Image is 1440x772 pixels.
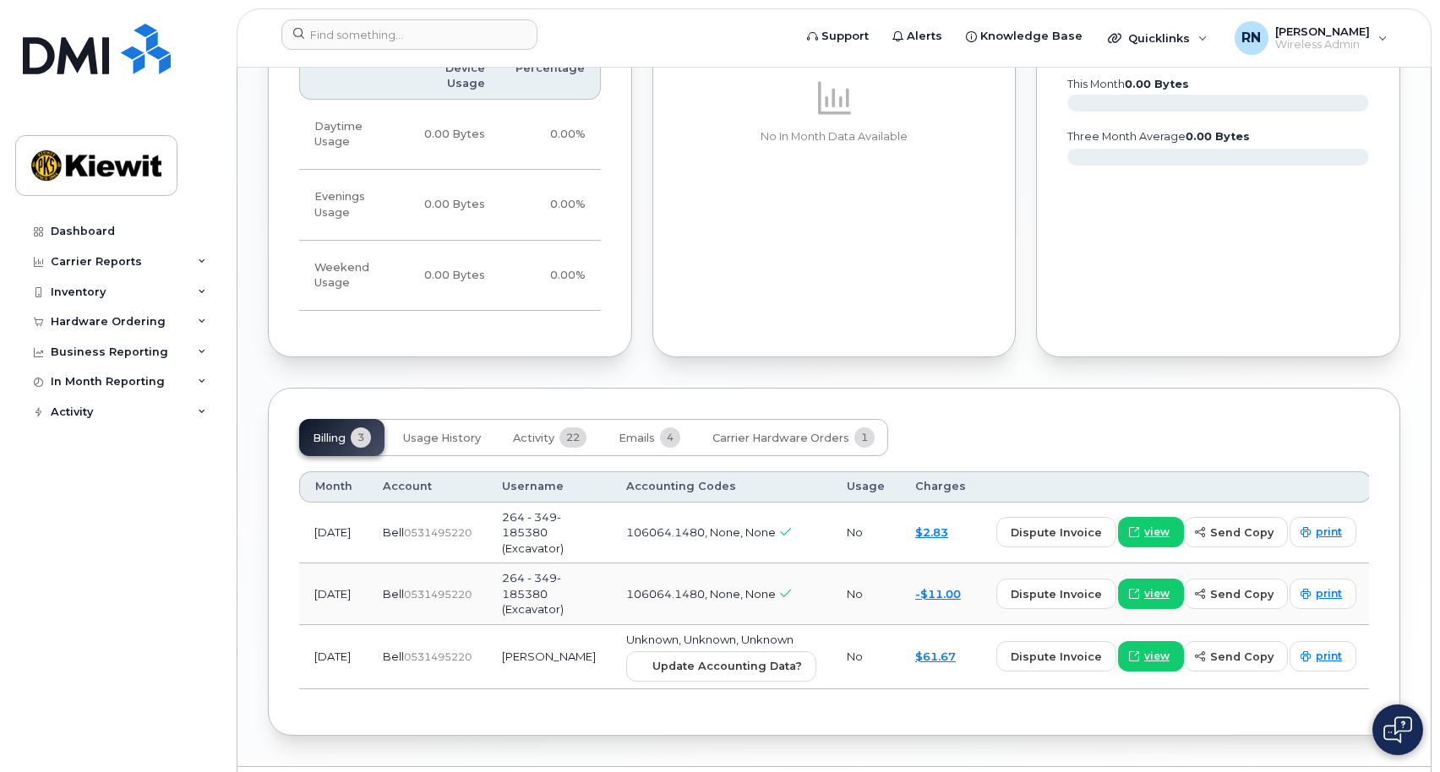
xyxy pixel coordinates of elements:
[1118,517,1184,547] a: view
[1316,649,1342,664] span: print
[299,241,406,312] td: Weekend Usage
[1275,38,1370,52] span: Wireless Admin
[1241,28,1261,48] span: RN
[1128,31,1190,45] span: Quicklinks
[915,587,961,601] a: -$11.00
[996,517,1116,547] button: dispute invoice
[299,625,368,689] td: [DATE]
[281,19,537,50] input: Find something...
[299,241,601,312] tr: Friday from 6:00pm to Monday 8:00am
[854,427,875,448] span: 1
[1316,525,1342,540] span: print
[1184,641,1288,671] button: send copy
[1275,24,1370,38] span: [PERSON_NAME]
[406,170,500,241] td: 0.00 Bytes
[832,471,900,502] th: Usage
[980,28,1083,45] span: Knowledge Base
[487,625,611,689] td: [PERSON_NAME]
[795,19,881,53] a: Support
[684,129,985,144] p: No In Month Data Available
[299,471,368,502] th: Month
[299,170,601,241] tr: Weekdays from 6:00pm to 8:00am
[368,471,487,502] th: Account
[611,471,832,502] th: Accounting Codes
[881,19,954,53] a: Alerts
[619,432,655,445] span: Emails
[900,471,981,502] th: Charges
[626,525,776,539] span: 106064.1480, None, None
[487,503,611,564] td: 264 - 349-185380 (Excavator)
[1096,21,1219,55] div: Quicklinks
[500,100,601,171] td: 0.00%
[1184,579,1288,609] button: send copy
[915,650,956,663] a: $61.67
[487,471,611,502] th: Username
[832,503,900,564] td: No
[299,170,406,241] td: Evenings Usage
[1210,586,1274,602] span: send copy
[1118,579,1184,609] a: view
[1383,716,1412,743] img: Open chat
[383,650,404,663] span: Bell
[1184,517,1288,547] button: send copy
[626,587,776,601] span: 106064.1480, None, None
[500,241,601,312] td: 0.00%
[1011,525,1102,541] span: dispute invoice
[513,432,554,445] span: Activity
[626,651,816,682] button: Update Accounting Data?
[559,427,586,448] span: 22
[1290,579,1356,609] a: print
[1223,21,1399,55] div: Robert Navalta
[403,432,481,445] span: Usage History
[299,100,406,171] td: Daytime Usage
[915,525,948,539] a: $2.83
[404,526,472,539] span: 0531495220
[996,579,1116,609] button: dispute invoice
[1011,586,1102,602] span: dispute invoice
[996,641,1116,671] button: dispute invoice
[954,19,1094,53] a: Knowledge Base
[1186,130,1250,143] tspan: 0.00 Bytes
[406,241,500,312] td: 0.00 Bytes
[500,170,601,241] td: 0.00%
[832,563,900,625] td: No
[1210,525,1274,541] span: send copy
[1011,649,1102,665] span: dispute invoice
[404,588,472,601] span: 0531495220
[406,53,500,100] th: Device Usage
[383,525,404,539] span: Bell
[1290,517,1356,547] a: print
[1144,649,1170,664] span: view
[406,100,500,171] td: 0.00 Bytes
[404,650,472,663] span: 0531495220
[832,625,900,689] td: No
[1144,525,1170,540] span: view
[1066,130,1250,143] text: three month average
[712,432,849,445] span: Carrier Hardware Orders
[652,658,802,674] span: Update Accounting Data?
[1210,649,1274,665] span: send copy
[500,53,601,100] th: Percentage
[1118,641,1184,671] a: view
[1125,78,1189,90] tspan: 0.00 Bytes
[1316,586,1342,601] span: print
[299,503,368,564] td: [DATE]
[626,633,794,646] span: Unknown, Unknown, Unknown
[299,563,368,625] td: [DATE]
[1290,641,1356,671] a: print
[821,28,869,45] span: Support
[907,28,942,45] span: Alerts
[487,563,611,625] td: 264 - 349-185380 (Excavator)
[383,587,404,601] span: Bell
[1144,586,1170,601] span: view
[1066,78,1189,90] text: this month
[660,427,680,448] span: 4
